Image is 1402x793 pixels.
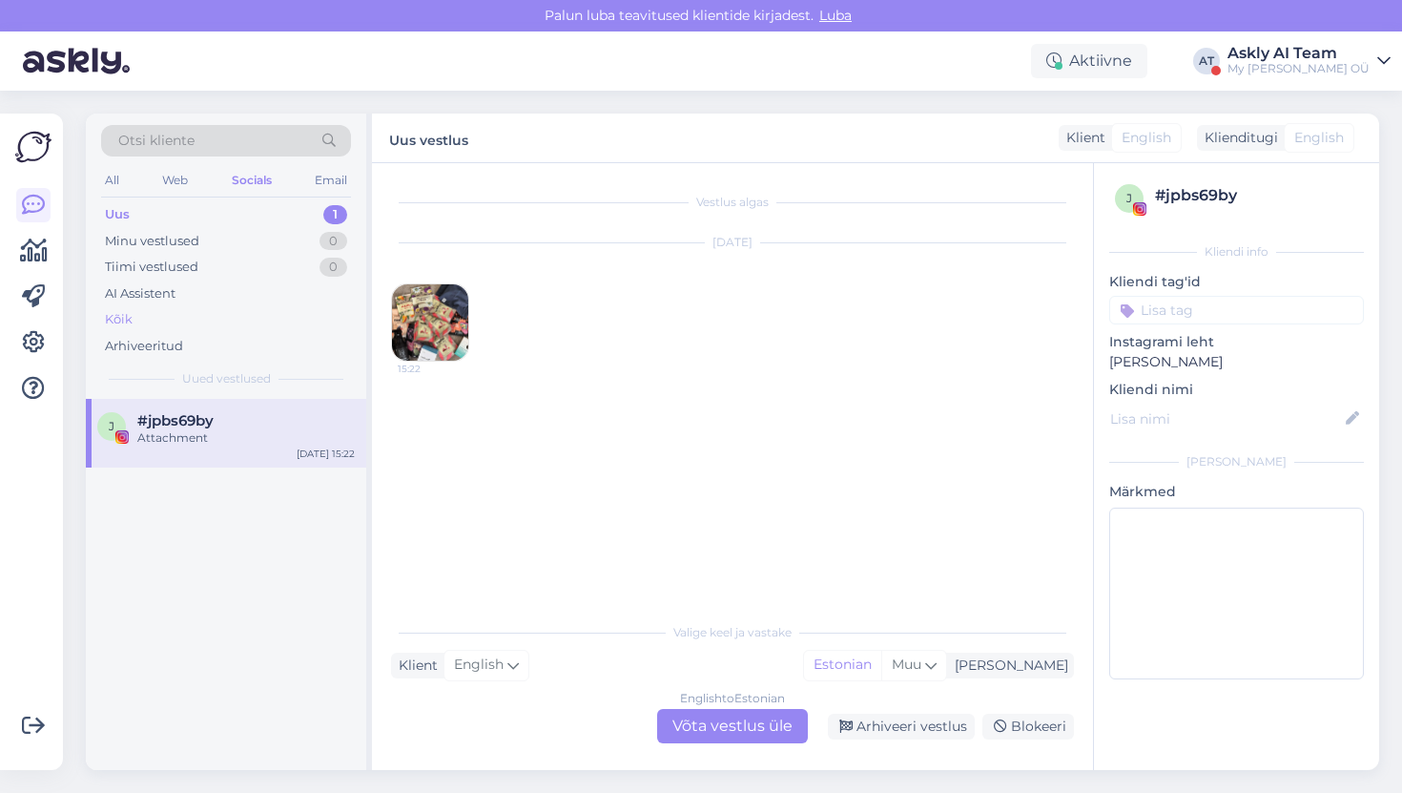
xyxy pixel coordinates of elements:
[311,168,351,193] div: Email
[947,656,1068,676] div: [PERSON_NAME]
[137,429,355,447] div: Attachment
[1193,48,1220,74] div: AT
[1110,408,1342,429] input: Lisa nimi
[1109,296,1364,324] input: Lisa tag
[391,234,1074,251] div: [DATE]
[391,656,438,676] div: Klient
[1109,272,1364,292] p: Kliendi tag'id
[158,168,192,193] div: Web
[391,624,1074,641] div: Valige keel ja vastake
[1197,128,1278,148] div: Klienditugi
[1109,482,1364,502] p: Märkmed
[1126,191,1132,205] span: j
[118,131,195,151] span: Otsi kliente
[804,651,881,679] div: Estonian
[1122,128,1171,148] span: English
[398,362,469,376] span: 15:22
[1031,44,1147,78] div: Aktiivne
[1109,243,1364,261] div: Kliendi info
[680,690,785,707] div: English to Estonian
[15,129,52,165] img: Askly Logo
[391,194,1074,211] div: Vestlus algas
[323,205,347,224] div: 1
[105,232,199,251] div: Minu vestlused
[828,714,975,740] div: Arhiveeri vestlus
[1227,46,1391,76] a: Askly AI TeamMy [PERSON_NAME] OÜ
[320,232,347,251] div: 0
[657,709,808,743] div: Võta vestlus üle
[105,337,183,356] div: Arhiveeritud
[182,370,271,387] span: Uued vestlused
[105,310,133,329] div: Kõik
[454,655,504,676] span: English
[105,284,175,303] div: AI Assistent
[1109,453,1364,470] div: [PERSON_NAME]
[297,447,355,461] div: [DATE] 15:22
[109,419,114,433] span: j
[1109,352,1364,372] p: [PERSON_NAME]
[1109,332,1364,352] p: Instagrami leht
[814,7,857,24] span: Luba
[1109,380,1364,400] p: Kliendi nimi
[892,656,921,673] span: Muu
[1227,61,1370,76] div: My [PERSON_NAME] OÜ
[105,205,130,224] div: Uus
[1155,184,1358,207] div: # jpbs69by
[320,258,347,277] div: 0
[101,168,123,193] div: All
[105,258,198,277] div: Tiimi vestlused
[1059,128,1105,148] div: Klient
[389,125,468,151] label: Uus vestlus
[1294,128,1344,148] span: English
[392,284,468,361] img: attachment
[228,168,276,193] div: Socials
[1227,46,1370,61] div: Askly AI Team
[982,714,1074,740] div: Blokeeri
[137,412,214,429] span: #jpbs69by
